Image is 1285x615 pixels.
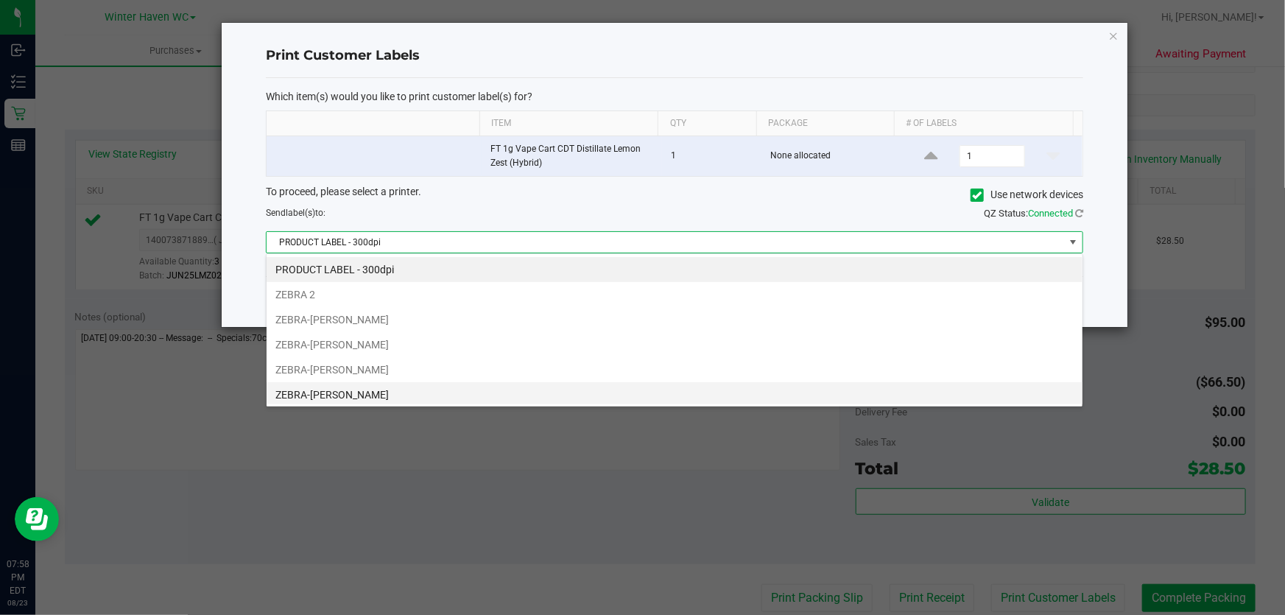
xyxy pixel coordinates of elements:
[482,136,663,176] td: FT 1g Vape Cart CDT Distillate Lemon Zest (Hybrid)
[266,90,1083,103] p: Which item(s) would you like to print customer label(s) for?
[662,136,761,176] td: 1
[255,184,1094,206] div: To proceed, please select a printer.
[761,136,901,176] td: None allocated
[894,111,1073,136] th: # of labels
[15,497,59,541] iframe: Resource center
[267,332,1082,357] li: ZEBRA-[PERSON_NAME]
[971,187,1083,203] label: Use network devices
[479,111,658,136] th: Item
[267,357,1082,382] li: ZEBRA-[PERSON_NAME]
[266,46,1083,66] h4: Print Customer Labels
[267,232,1064,253] span: PRODUCT LABEL - 300dpi
[266,208,325,218] span: Send to:
[267,307,1082,332] li: ZEBRA-[PERSON_NAME]
[267,282,1082,307] li: ZEBRA 2
[1028,208,1073,219] span: Connected
[984,208,1083,219] span: QZ Status:
[658,111,756,136] th: Qty
[756,111,895,136] th: Package
[286,208,315,218] span: label(s)
[267,382,1082,407] li: ZEBRA-[PERSON_NAME]
[267,257,1082,282] li: PRODUCT LABEL - 300dpi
